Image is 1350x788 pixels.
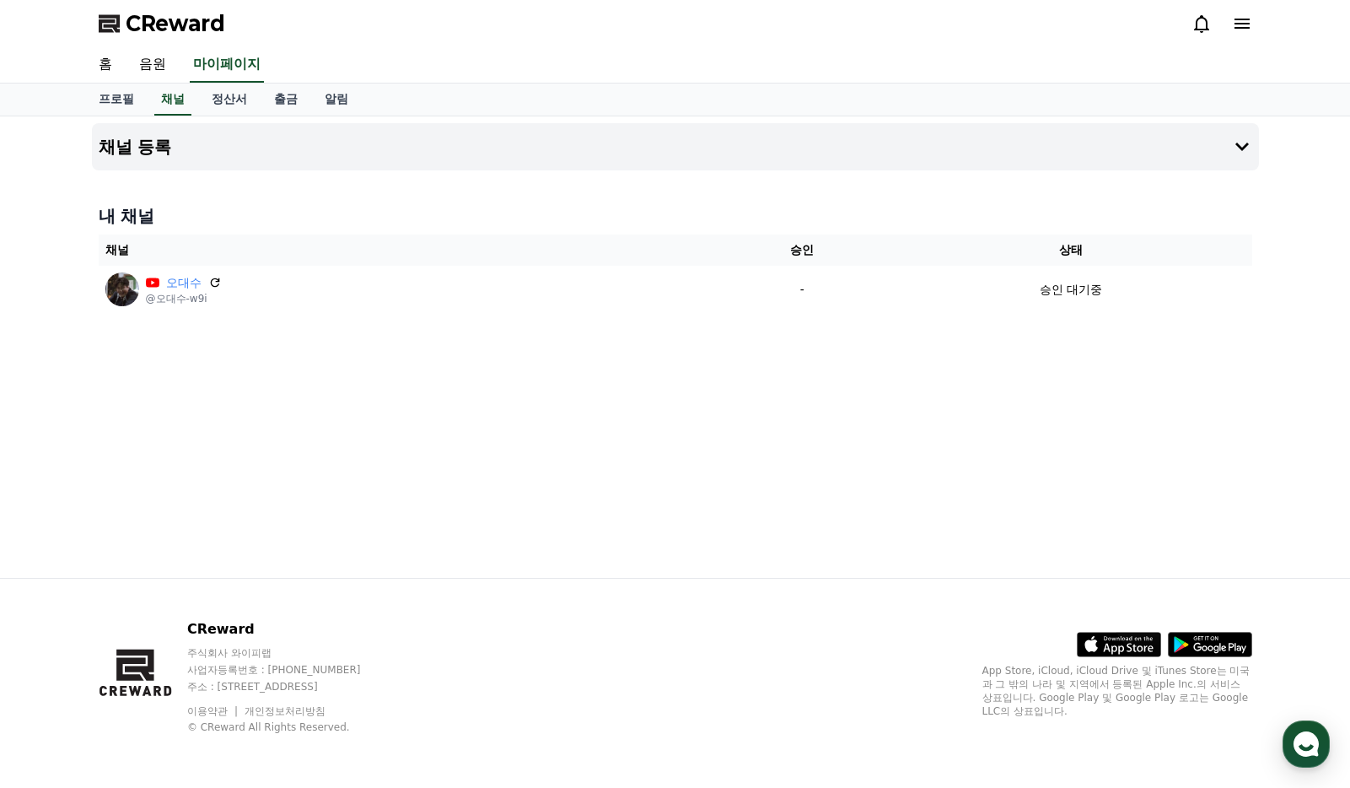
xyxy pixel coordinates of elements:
p: CReward [187,619,393,640]
p: 주소 : [STREET_ADDRESS] [187,680,393,694]
button: 채널 등록 [92,123,1259,170]
a: 알림 [311,84,362,116]
span: CReward [126,10,225,37]
p: © CReward All Rights Reserved. [187,721,393,734]
img: 오대수 [105,273,139,306]
h4: 채널 등록 [99,138,172,156]
h4: 내 채널 [99,204,1252,228]
th: 채널 [99,235,714,266]
p: 사업자등록번호 : [PHONE_NUMBER] [187,663,393,677]
a: 홈 [85,47,126,83]
a: 이용약관 [187,705,240,717]
p: @오대수-w9i [146,292,222,305]
a: 마이페이지 [190,47,264,83]
a: 오대수 [166,274,202,292]
a: 채널 [154,84,191,116]
p: App Store, iCloud, iCloud Drive 및 iTunes Store는 미국과 그 밖의 나라 및 지역에서 등록된 Apple Inc.의 서비스 상표입니다. Goo... [982,664,1252,718]
th: 상태 [890,235,1252,266]
a: 음원 [126,47,180,83]
a: 프로필 [85,84,148,116]
p: 승인 대기중 [1040,281,1102,299]
a: 출금 [261,84,311,116]
a: 개인정보처리방침 [245,705,325,717]
p: - [721,281,884,299]
th: 승인 [714,235,890,266]
a: CReward [99,10,225,37]
p: 주식회사 와이피랩 [187,646,393,660]
a: 정산서 [198,84,261,116]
